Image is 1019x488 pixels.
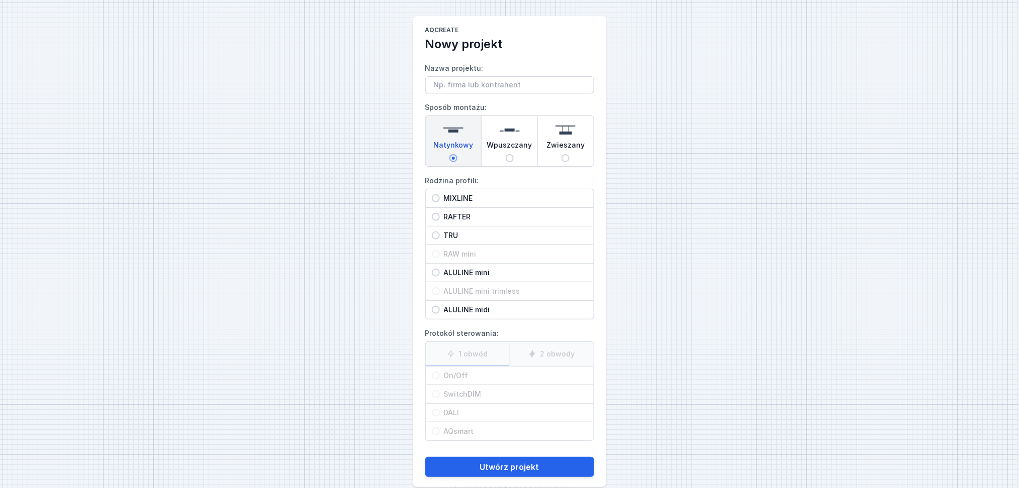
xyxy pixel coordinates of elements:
[555,120,576,140] img: suspended.svg
[425,99,594,167] label: Sposób montażu:
[440,212,588,222] span: RAFTER
[432,213,440,221] input: RAFTER
[425,26,594,36] h1: AQcreate
[425,60,594,93] label: Nazwa projektu:
[562,154,570,162] input: Zwieszany
[506,154,514,162] input: Wpuszczany
[425,173,594,319] label: Rodzina profili:
[487,140,532,154] span: Wpuszczany
[440,230,588,240] span: TRU
[449,154,457,162] input: Natynkowy
[500,120,520,140] img: recessed.svg
[425,325,594,441] label: Protokół sterowania:
[425,76,594,93] input: Nazwa projektu:
[440,193,588,203] span: MIXLINE
[425,36,594,52] h2: Nowy projekt
[432,194,440,202] input: MIXLINE
[425,457,594,477] button: Utwórz projekt
[432,306,440,314] input: ALULINE midi
[440,305,588,315] span: ALULINE midi
[432,231,440,239] input: TRU
[546,140,585,154] span: Zwieszany
[440,268,588,278] span: ALULINE mini
[443,120,464,140] img: surface.svg
[433,140,474,154] span: Natynkowy
[432,269,440,277] input: ALULINE mini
